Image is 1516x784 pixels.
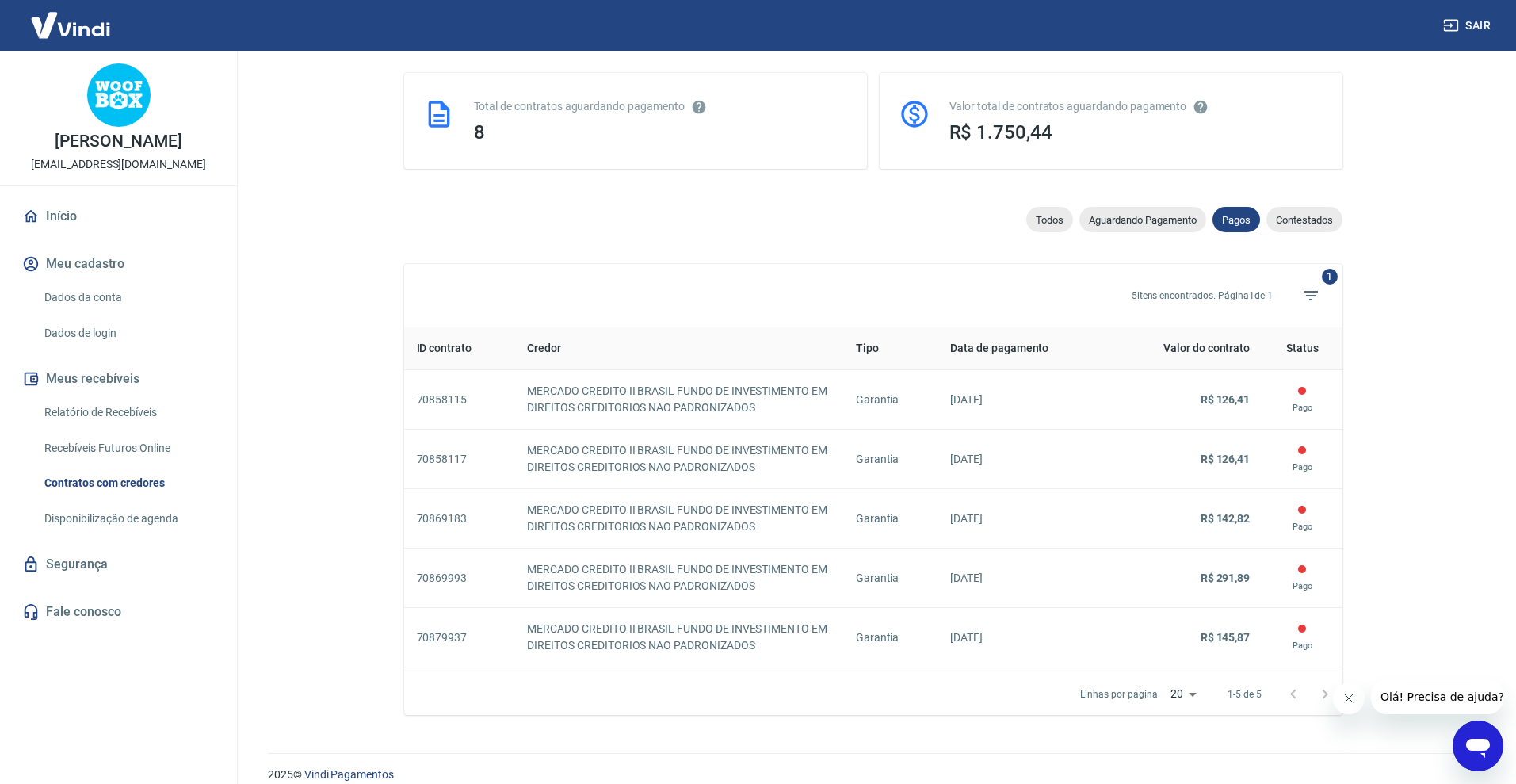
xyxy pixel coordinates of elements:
[417,451,502,468] p: 70858117
[1275,461,1329,475] p: Pago
[1275,384,1329,415] div: Este contrato já foi pago e os valores foram direcionados para o beneficiário do contrato.
[527,442,830,476] p: MERCADO CREDITO II BRASIL FUNDO DE INVESTIMENTO EM DIREITOS CREDITORIOS NAO PADRONIZADOS
[1132,289,1273,303] p: 5 itens encontrados. Página 1 de 1
[856,392,925,408] p: Garantia
[949,121,1052,143] span: R$ 1.750,44
[87,63,151,127] img: 1d853f19-f423-47f9-8365-e742bc342c87.jpeg
[950,511,1095,527] p: [DATE]
[1026,207,1073,232] div: Todos
[1212,214,1260,226] span: Pagos
[949,98,1323,115] div: Valor total de contratos aguardando pagamento
[691,99,707,115] svg: Esses contratos não se referem à Vindi, mas sim a outras instituições.
[1201,572,1251,584] strong: R$ 291,89
[1440,11,1497,40] button: Sair
[1080,687,1157,702] p: Linhas por página
[304,768,394,781] a: Vindi Pagamentos
[38,281,218,314] a: Dados da conta
[950,451,1095,468] p: [DATE]
[1275,579,1329,594] p: Pago
[1275,520,1329,534] p: Pago
[38,467,218,499] a: Contratos com credores
[38,503,218,535] a: Disponibilização de agenda
[1201,453,1251,465] strong: R$ 126,41
[19,199,218,234] a: Início
[474,121,848,143] div: 8
[1079,207,1206,232] div: Aguardando Pagamento
[1201,631,1251,644] strong: R$ 145,87
[1371,679,1503,714] iframe: Mensagem da empresa
[38,432,218,465] a: Recebíveis Futuros Online
[527,561,830,595] p: MERCADO CREDITO II BRASIL FUNDO DE INVESTIMENTO EM DIREITOS CREDITORIOS NAO PADRONIZADOS
[10,11,133,24] span: Olá! Precisa de ajuda?
[950,570,1095,587] p: [DATE]
[19,1,122,49] img: Vindi
[856,511,925,527] p: Garantia
[404,327,515,370] th: ID contrato
[1266,214,1342,226] span: Contestados
[1266,207,1342,232] div: Contestados
[1322,269,1338,285] span: 1
[1201,512,1251,525] strong: R$ 142,82
[1275,503,1329,534] div: Este contrato já foi pago e os valores foram direcionados para o beneficiário do contrato.
[950,392,1095,408] p: [DATE]
[527,383,830,416] p: MERCADO CREDITO II BRASIL FUNDO DE INVESTIMENTO EM DIREITOS CREDITORIOS NAO PADRONIZADOS
[417,570,502,587] p: 70869993
[38,396,218,429] a: Relatório de Recebíveis
[856,451,925,468] p: Garantia
[1079,214,1206,226] span: Aguardando Pagamento
[19,547,218,582] a: Segurança
[417,629,502,646] p: 70879937
[1275,401,1329,415] p: Pago
[950,629,1095,646] p: [DATE]
[1275,639,1329,653] p: Pago
[55,133,181,150] p: [PERSON_NAME]
[527,502,830,535] p: MERCADO CREDITO II BRASIL FUNDO DE INVESTIMENTO EM DIREITOS CREDITORIOS NAO PADRONIZADOS
[1201,393,1251,406] strong: R$ 126,41
[1275,621,1329,653] div: Este contrato já foi pago e os valores foram direcionados para o beneficiário do contrato.
[937,327,1108,370] th: Data de pagamento
[1193,99,1209,115] svg: O valor comprometido não se refere a pagamentos pendentes na Vindi e sim como garantia a outras i...
[1164,683,1202,706] div: 20
[19,361,218,396] button: Meus recebíveis
[1453,721,1503,771] iframe: Botão para abrir a janela de mensagens
[19,247,218,281] button: Meu cadastro
[417,511,502,527] p: 70869183
[1275,443,1329,475] div: Este contrato já foi pago e os valores foram direcionados para o beneficiário do contrato.
[1026,214,1073,226] span: Todos
[856,629,925,646] p: Garantia
[38,317,218,350] a: Dados de login
[474,98,848,115] div: Total de contratos aguardando pagamento
[31,156,206,173] p: [EMAIL_ADDRESS][DOMAIN_NAME]
[527,621,830,654] p: MERCADO CREDITO II BRASIL FUNDO DE INVESTIMENTO EM DIREITOS CREDITORIOS NAO PADRONIZADOS
[843,327,937,370] th: Tipo
[268,767,1478,783] p: 2025 ©
[856,570,925,587] p: Garantia
[1275,562,1329,594] div: Este contrato já foi pago e os valores foram direcionados para o beneficiário do contrato.
[1292,277,1330,315] span: Filtros
[1212,207,1260,232] div: Pagos
[1109,327,1263,370] th: Valor do contrato
[1333,683,1365,714] iframe: Fechar mensagem
[19,595,218,629] a: Fale conosco
[417,392,502,408] p: 70858115
[1228,687,1262,702] p: 1-5 de 5
[514,327,842,370] th: Credor
[1262,327,1342,370] th: Status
